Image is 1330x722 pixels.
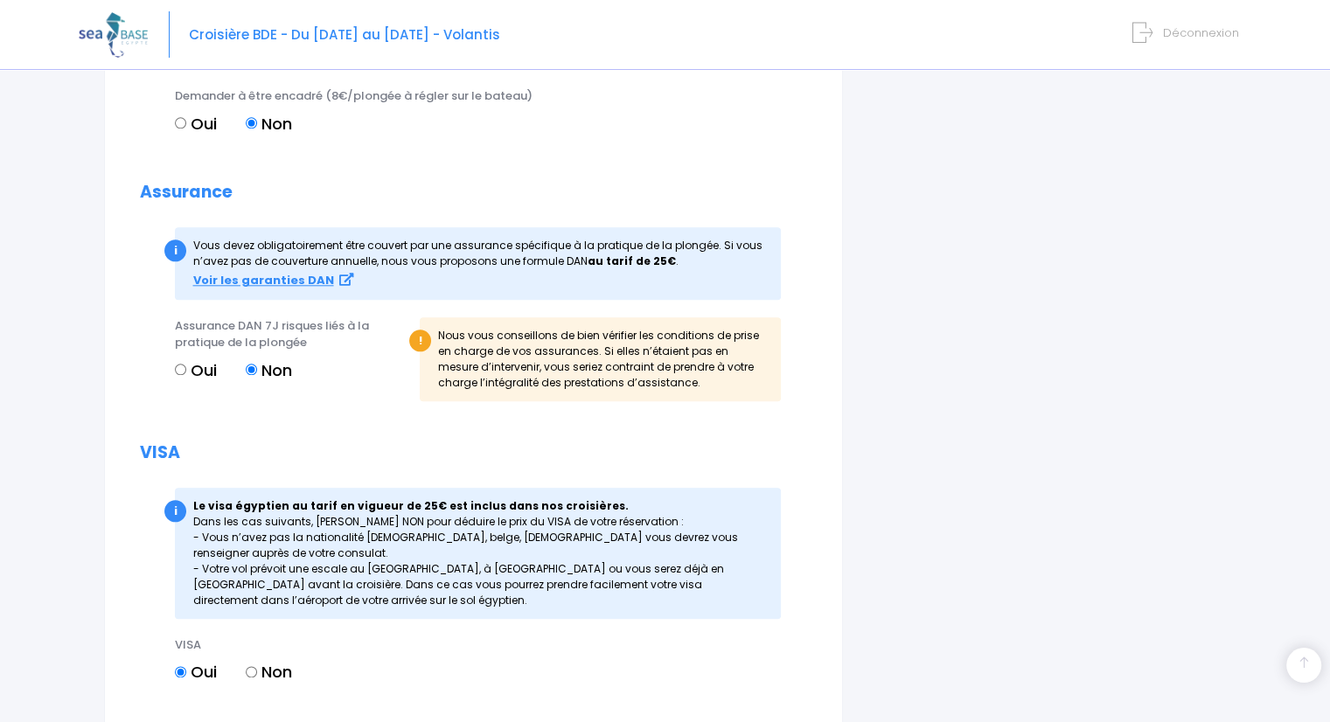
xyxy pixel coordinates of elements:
[175,358,217,382] label: Oui
[175,636,201,653] span: VISA
[193,273,353,288] a: Voir les garanties DAN
[175,87,533,104] span: Demander à être encadré (8€/plongée à régler sur le bateau)
[246,117,257,128] input: Non
[175,117,186,128] input: Oui
[164,500,186,522] div: i
[246,112,292,135] label: Non
[246,364,257,375] input: Non
[140,443,807,463] h2: VISA
[1163,24,1239,41] span: Déconnexion
[175,317,369,351] span: Assurance DAN 7J risques liés à la pratique de la plongée
[175,112,217,135] label: Oui
[588,253,676,268] strong: au tarif de 25€
[246,660,292,684] label: Non
[175,488,781,619] div: Dans les cas suivants, [PERSON_NAME] NON pour déduire le prix du VISA de votre réservation : - Vo...
[409,330,431,351] div: !
[189,25,500,44] span: Croisière BDE - Du [DATE] au [DATE] - Volantis
[420,317,781,401] div: Nous vous conseillons de bien vérifier les conditions de prise en charge de vos assurances. Si el...
[175,364,186,375] input: Oui
[175,660,217,684] label: Oui
[193,272,334,288] strong: Voir les garanties DAN
[175,666,186,677] input: Oui
[140,183,807,203] h2: Assurance
[164,240,186,261] div: i
[193,498,629,513] strong: Le visa égyptien au tarif en vigueur de 25€ est inclus dans nos croisières.
[175,227,781,300] div: Vous devez obligatoirement être couvert par une assurance spécifique à la pratique de la plong...
[246,358,292,382] label: Non
[246,666,257,677] input: Non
